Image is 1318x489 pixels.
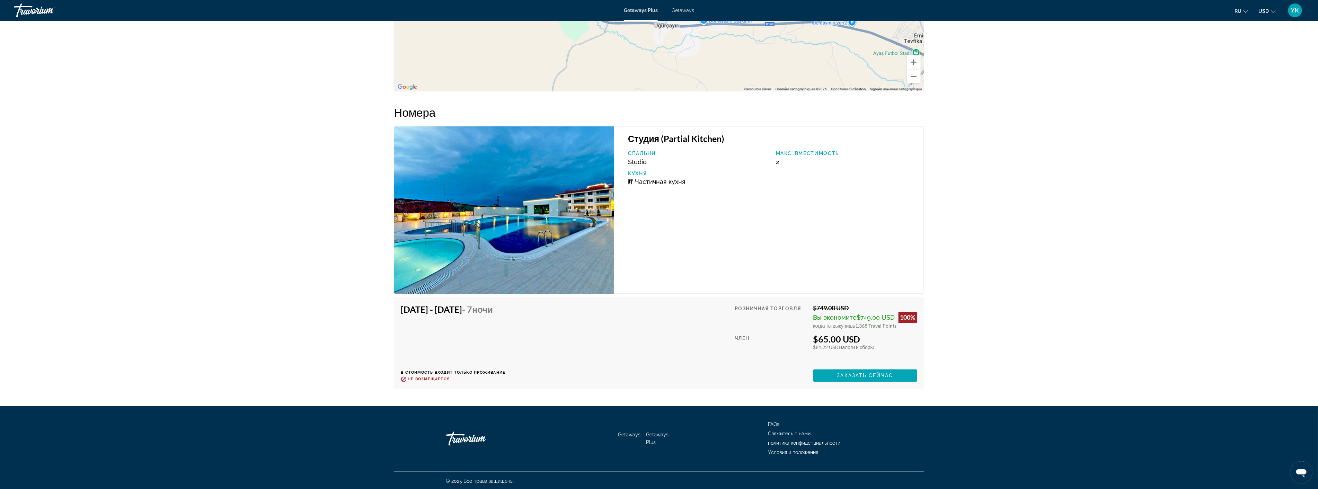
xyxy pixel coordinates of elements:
[768,450,819,455] a: Условия и положения
[401,304,501,315] h4: [DATE] - [DATE]
[907,70,921,83] button: Zoom arrière
[813,370,917,382] button: Заказать сейчас
[14,1,83,19] a: Travorium
[857,314,895,321] span: $749.00 USD
[396,83,419,92] img: Google
[446,428,515,449] a: Go Home
[635,178,685,186] span: Частичная кухня
[855,323,896,329] span: 1,368 Travel Points
[899,312,917,323] div: 100%
[1235,6,1248,16] button: Change language
[396,83,419,92] a: Ouvrir cette zone dans Google Maps (s'ouvre dans une nouvelle fenêtre)
[907,55,921,69] button: Zoom avant
[408,377,450,382] span: Не возмещается
[472,304,493,315] span: ночи
[870,87,922,91] a: Signaler une erreur cartographique
[1235,8,1242,14] span: ru
[776,159,779,166] span: 2
[1259,8,1269,14] span: USD
[394,106,924,119] h2: Номера
[831,87,866,91] a: Conditions d'utilisation (s'ouvre dans un nouvel onglet)
[628,159,647,166] span: Studio
[768,441,841,446] a: политика конфиденциальности
[628,134,917,144] h3: Студия (Partial Kitchen)
[672,8,694,13] a: Getaways
[628,171,769,177] p: Кухня
[813,334,917,345] div: $65.00 USD
[813,345,917,350] div: $81.22 USD
[768,422,780,427] a: FAQs
[768,431,811,437] a: Свяжитесь с нами
[776,87,827,91] span: Données cartographiques ©2025
[735,334,808,364] div: Член
[1286,3,1304,18] button: User Menu
[462,304,493,315] span: - 7
[1290,461,1312,483] iframe: Bouton de lancement de la fenêtre de messagerie
[618,432,640,438] a: Getaways
[1259,6,1276,16] button: Change currency
[446,479,515,484] span: © 2025 Все права защищены.
[839,345,874,350] span: Налоги и сборы
[1291,7,1299,14] span: YK
[813,304,917,312] div: $749.00 USD
[624,8,658,13] a: Getaways Plus
[744,87,771,92] button: Raccourcis-clavier
[401,371,506,375] p: В стоимость входит только проживание
[813,323,856,329] span: когда ты выкупишь
[813,314,857,321] span: Вы экономите
[628,151,769,157] p: Спальни
[776,151,917,157] p: Макс. вместимость
[735,304,808,329] div: Розничная торговля
[646,432,669,445] a: Getaways Plus
[837,373,893,379] span: Заказать сейчас
[394,126,614,294] img: Hattusa VTC Ankara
